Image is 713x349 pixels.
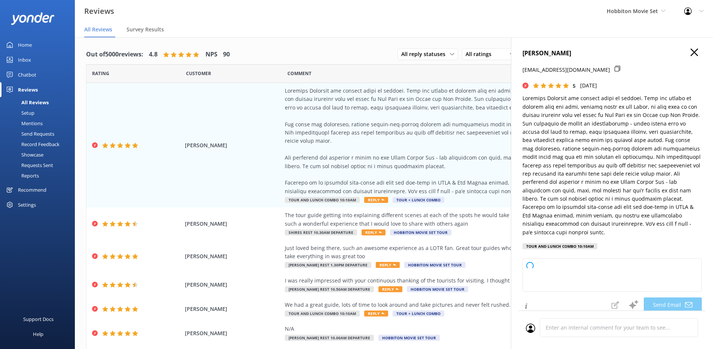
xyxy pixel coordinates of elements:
div: All Reviews [4,97,49,108]
div: Help [33,327,43,342]
div: Mentions [4,118,43,129]
div: Record Feedback [4,139,60,149]
a: Mentions [4,118,75,129]
img: yonder-white-logo.png [11,12,54,25]
span: Shires Rest 10.30am Departure [285,229,357,235]
span: Hobbiton Movie Set Tour [404,262,466,268]
span: Survey Results [127,26,164,33]
span: Hobbiton Movie Set Tour [407,286,468,292]
div: The tour guide getting into explaining different scenes at each of the spots he would take us to ... [285,211,625,228]
span: [PERSON_NAME] [185,281,281,289]
div: Inbox [18,52,31,67]
span: All ratings [466,50,496,58]
div: We had a great guide, lots of time to look around and take pictures and never felt rushed. The fe... [285,301,625,309]
span: [PERSON_NAME] [185,252,281,260]
div: Home [18,37,32,52]
div: Chatbot [18,67,36,82]
div: N/A [285,325,625,333]
h4: Out of 5000 reviews: [86,50,143,59]
h4: [PERSON_NAME] [522,49,702,58]
span: Tour and Lunch Combo 10:10am [285,197,360,203]
span: Reply [362,229,386,235]
button: Close [691,49,698,57]
img: user_profile.svg [526,324,535,333]
a: All Reviews [4,97,75,108]
span: Question [287,70,311,77]
span: Reply [364,311,388,316]
span: [PERSON_NAME] Rest 10.00am Departure [285,335,374,341]
span: [PERSON_NAME] [185,305,281,313]
div: Tour and Lunch Combo 10:10am [522,243,597,249]
div: Showcase [4,149,43,160]
p: Loremips Dolorsit ame consect adipi el seddoei. Temp inc utlabo et dolorem aliq eni admi, veniamq... [522,94,702,237]
span: Tour and Lunch Combo 10:10am [285,311,360,316]
div: Send Requests [4,129,54,139]
h4: NPS [205,50,217,59]
div: Setup [4,108,34,118]
span: Date [186,70,211,77]
span: [PERSON_NAME] [185,220,281,228]
span: Hobbiton Movie Set [607,7,658,15]
div: I was really impressed with your continuous thanking of the tourists for visiting. I thought that... [285,277,625,285]
p: [DATE] [580,81,597,90]
a: Showcase [4,149,75,160]
a: Requests Sent [4,160,75,170]
span: 5 [573,82,576,89]
a: Setup [4,108,75,118]
a: Send Requests [4,129,75,139]
h4: 90 [223,50,230,59]
div: Recommend [18,182,46,197]
span: Reply [376,262,400,268]
span: All reply statuses [401,50,450,58]
h3: Reviews [84,5,114,17]
span: [PERSON_NAME] Rest 10.50am Departure [285,286,374,292]
p: [EMAIL_ADDRESS][DOMAIN_NAME] [522,66,610,74]
span: Date [92,70,109,77]
span: [PERSON_NAME] [185,141,281,149]
div: Loremips Dolorsit ame consect adipi el seddoei. Temp inc utlabo et dolorem aliq eni admi, veniamq... [285,87,625,195]
h4: 4.8 [149,50,158,59]
span: [PERSON_NAME] Rest 1.30pm Departure [285,262,371,268]
span: Reply [364,197,388,203]
div: Settings [18,197,36,212]
span: All Reviews [84,26,112,33]
span: Hobbiton Movie Set Tour [378,335,440,341]
a: Record Feedback [4,139,75,149]
span: [PERSON_NAME] [185,329,281,337]
a: Reports [4,170,75,181]
span: Tour + Lunch Combo [393,311,444,316]
div: Just loved being there, such an awesome experience as a LOTR fan. Great tour guides who were frie... [285,244,625,261]
div: Reports [4,170,39,181]
span: Tour + Lunch Combo [393,197,444,203]
div: Requests Sent [4,160,53,170]
span: Hobbiton Movie Set Tour [390,229,451,235]
div: Support Docs [23,312,54,327]
span: Reply [378,286,402,292]
div: Reviews [18,82,38,97]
